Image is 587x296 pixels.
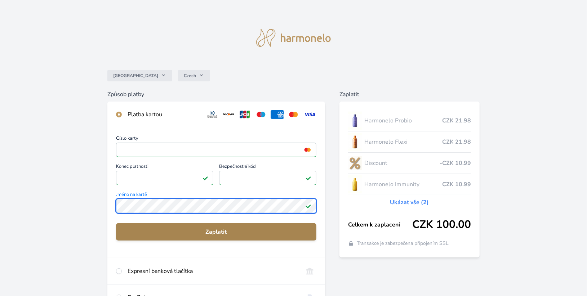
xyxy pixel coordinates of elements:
img: Platné pole [306,203,311,209]
span: CZK 21.98 [442,116,471,125]
img: Platné pole [306,175,311,181]
img: Platné pole [203,175,208,181]
span: Konec platnosti [116,164,213,171]
span: CZK 21.98 [442,138,471,146]
button: Czech [178,70,210,81]
div: Platba kartou [128,110,200,119]
img: visa.svg [303,110,316,119]
img: CLEAN_PROBIO_se_stinem_x-lo.jpg [348,112,362,130]
iframe: Iframe pro datum vypršení platnosti [119,173,210,183]
img: mc.svg [287,110,300,119]
span: Zaplatit [122,228,311,236]
div: Expresní banková tlačítka [128,267,297,275]
span: Číslo karty [116,136,316,143]
iframe: Iframe pro bezpečnostní kód [222,173,313,183]
img: jcb.svg [238,110,252,119]
button: Zaplatit [116,223,316,241]
span: -CZK 10.99 [440,159,471,167]
span: Transakce je zabezpečena připojením SSL [357,240,449,247]
span: Czech [184,73,196,79]
span: Jméno na kartě [116,192,316,199]
span: [GEOGRAPHIC_DATA] [113,73,158,79]
img: amex.svg [271,110,284,119]
img: diners.svg [206,110,219,119]
img: onlineBanking_CZ.svg [303,267,316,275]
button: [GEOGRAPHIC_DATA] [107,70,172,81]
img: discover.svg [222,110,235,119]
h6: Zaplatit [339,90,480,99]
iframe: Iframe pro číslo karty [119,145,313,155]
img: mc [303,147,312,153]
span: Harmonelo Probio [365,116,442,125]
a: Ukázat vše (2) [390,198,429,207]
span: CZK 100.00 [412,218,471,231]
span: Discount [365,159,440,167]
span: CZK 10.99 [442,180,471,189]
input: Jméno na kartěPlatné pole [116,199,316,213]
span: Harmonelo Flexi [365,138,442,146]
span: Harmonelo Immunity [365,180,442,189]
img: CLEAN_FLEXI_se_stinem_x-hi_(1)-lo.jpg [348,133,362,151]
img: logo.svg [256,29,331,47]
h6: Způsob platby [107,90,325,99]
span: Celkem k zaplacení [348,220,412,229]
img: maestro.svg [254,110,268,119]
img: discount-lo.png [348,154,362,172]
span: Bezpečnostní kód [219,164,316,171]
img: IMMUNITY_se_stinem_x-lo.jpg [348,175,362,193]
